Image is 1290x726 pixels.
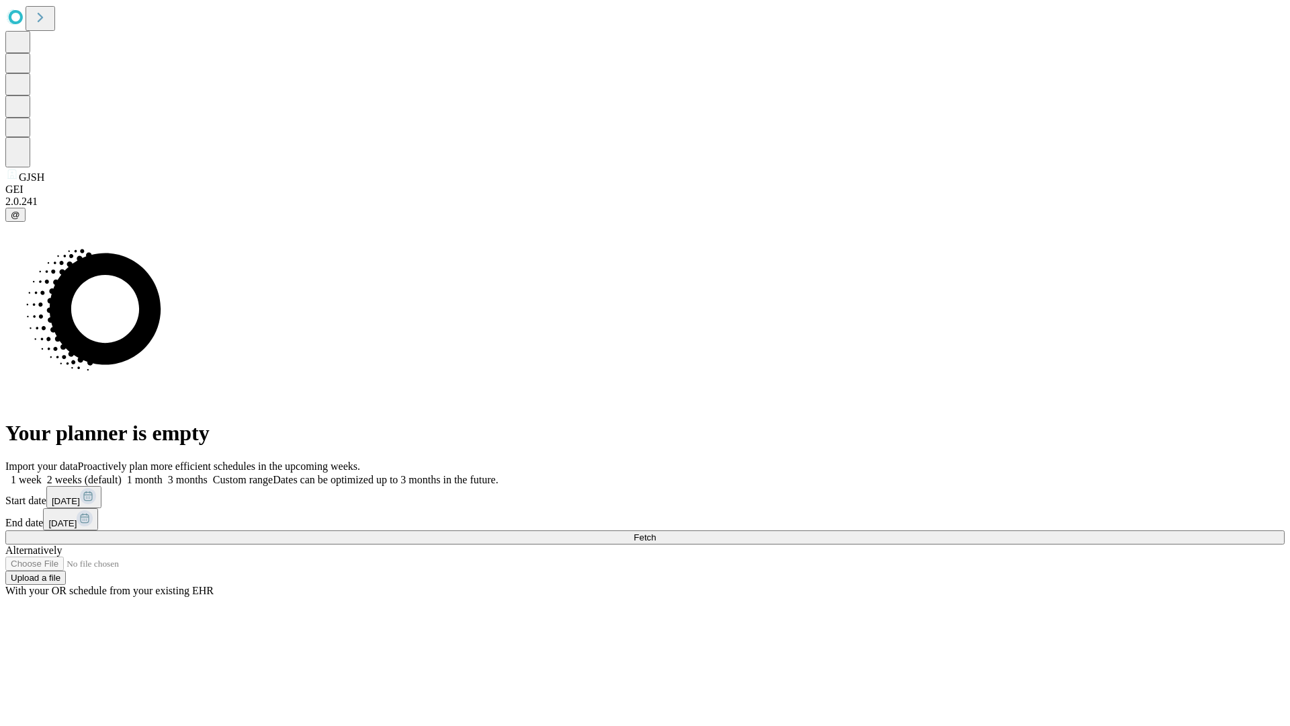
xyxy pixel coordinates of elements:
span: Custom range [213,474,273,485]
div: 2.0.241 [5,196,1285,208]
h1: Your planner is empty [5,421,1285,446]
button: Fetch [5,530,1285,544]
span: @ [11,210,20,220]
span: Alternatively [5,544,62,556]
div: GEI [5,184,1285,196]
span: Import your data [5,460,78,472]
button: [DATE] [46,486,101,508]
span: Dates can be optimized up to 3 months in the future. [273,474,498,485]
span: 3 months [168,474,208,485]
span: 2 weeks (default) [47,474,122,485]
button: [DATE] [43,508,98,530]
span: Fetch [634,532,656,542]
button: @ [5,208,26,222]
span: 1 week [11,474,42,485]
span: Proactively plan more efficient schedules in the upcoming weeks. [78,460,360,472]
span: [DATE] [52,496,80,506]
span: [DATE] [48,518,77,528]
div: End date [5,508,1285,530]
div: Start date [5,486,1285,508]
button: Upload a file [5,571,66,585]
span: 1 month [127,474,163,485]
span: With your OR schedule from your existing EHR [5,585,214,596]
span: GJSH [19,171,44,183]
